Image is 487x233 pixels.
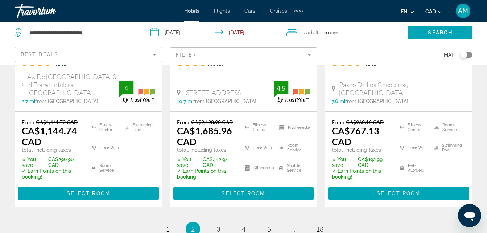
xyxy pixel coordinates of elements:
li: Swimming Pool [121,119,155,136]
span: from [GEOGRAPHIC_DATA] [193,98,256,104]
span: Room [326,30,338,36]
button: Search [408,26,472,39]
p: ✓ Earn Points on this booking! [22,168,83,180]
span: ✮ You save [332,156,356,168]
span: from [GEOGRAPHIC_DATA] [35,98,98,104]
button: Select Room [173,187,314,200]
a: Select Room [173,189,314,197]
span: Adults [306,30,321,36]
button: Change language [401,6,414,17]
ins: CA$767.13 CAD [332,125,379,147]
span: AM [458,7,468,15]
p: CA$442.94 CAD [177,156,236,168]
span: Best Deals [21,52,58,57]
span: 2 [304,28,321,38]
p: ✓ Earn Points on this booking! [332,168,391,180]
a: Flights [214,8,230,14]
li: Fitness Center [396,119,430,136]
span: 4 [242,225,245,233]
ins: CA$1,144.74 CAD [22,125,77,147]
a: Select Room [328,189,469,197]
li: Fitness Center [241,119,276,136]
a: Select Room [18,189,159,197]
a: Hotels [184,8,199,14]
button: Change currency [425,6,443,17]
span: From [177,119,189,125]
span: ... [292,225,297,233]
button: Select Room [328,187,469,200]
span: , 1 [321,28,338,38]
li: Pets Allowed [396,160,430,176]
button: User Menu [454,3,472,19]
div: 4 [119,84,133,93]
del: CA$960.12 CAD [346,119,384,125]
span: 18 [316,225,323,233]
a: Cruises [270,8,287,14]
span: Select Room [222,191,265,196]
span: en [401,9,408,15]
p: total, including taxes [332,147,391,153]
span: 1 [166,225,169,233]
li: Free WiFi [396,139,430,156]
span: Paseo De Los Cocoteros, [GEOGRAPHIC_DATA] [339,81,465,97]
span: from [GEOGRAPHIC_DATA] [345,98,408,104]
button: Filter [170,47,318,63]
a: Travorium [15,1,87,20]
span: 2.7 mi [22,98,35,104]
button: Toggle map [455,52,472,58]
div: 4.5 [274,84,288,93]
p: total, including taxes [22,147,83,153]
li: Swimming Pool [431,139,465,156]
span: Map [444,50,455,60]
ins: CA$1,685.96 CAD [177,125,232,147]
span: From [332,119,344,125]
p: CA$192.99 CAD [332,156,391,168]
span: 10.7 mi [177,98,193,104]
a: Cars [244,8,255,14]
li: Kitchenette [276,119,310,136]
span: Av. De [GEOGRAPHIC_DATA] S N Zona Hotelera [GEOGRAPHIC_DATA] [27,73,119,97]
span: ✮ You save [177,156,201,168]
button: Extra navigation items [294,5,303,17]
span: 5 [267,225,271,233]
span: CAD [425,9,436,15]
button: Travelers: 2 adults, 0 children [279,22,408,44]
span: Search [428,30,453,36]
li: Room Service [431,119,465,136]
iframe: Button to launch messaging window [458,204,481,227]
span: Select Room [67,191,110,196]
li: Room Service [276,139,310,156]
img: trustyou-badge.svg [119,81,155,103]
span: ✮ You save [22,156,46,168]
p: CA$296.96 CAD [22,156,83,168]
p: ✓ Earn Points on this booking! [177,168,236,180]
span: [STREET_ADDRESS] [184,89,243,97]
del: CA$1,441.70 CAD [36,119,78,125]
li: Kitchenette [241,160,276,176]
mat-select: Sort by [21,50,156,59]
span: From [22,119,34,125]
img: trustyou-badge.svg [274,81,310,103]
li: Shuttle Service [276,160,310,176]
button: Check-in date: Dec 10, 2025 Check-out date: Dec 17, 2025 [143,22,279,44]
button: Select Room [18,187,159,200]
li: Fitness Center [88,119,121,136]
li: Free WiFi [241,139,276,156]
span: 3 [216,225,220,233]
del: CA$2,128.90 CAD [191,119,233,125]
span: 2 [191,225,195,233]
span: 7.6 mi [332,98,345,104]
li: Room Service [88,160,121,176]
li: Free WiFi [88,139,121,156]
span: Select Room [377,191,420,196]
p: total, including taxes [177,147,236,153]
